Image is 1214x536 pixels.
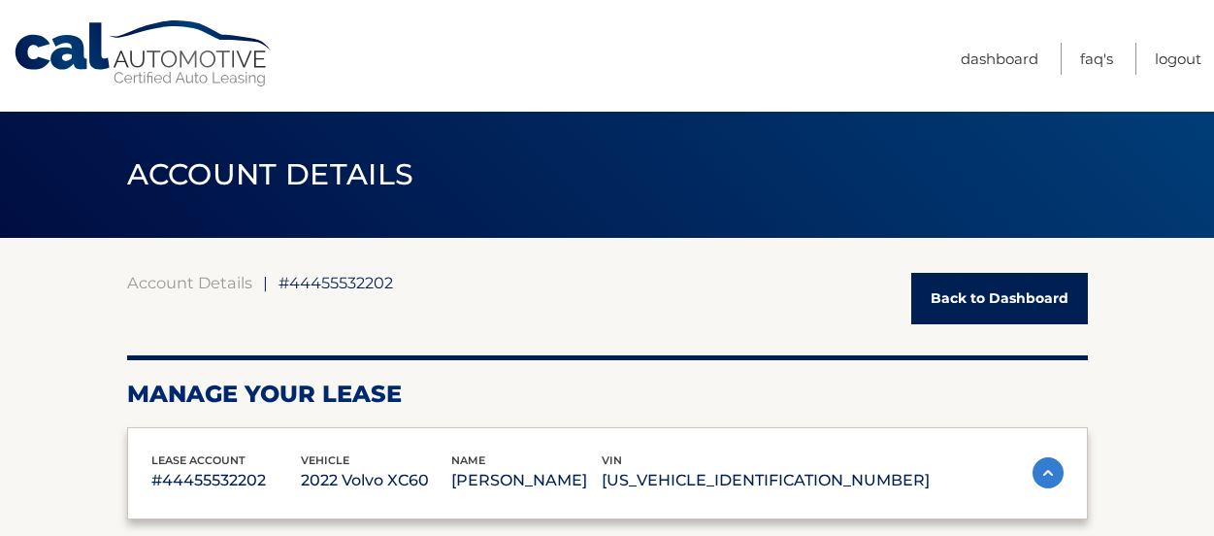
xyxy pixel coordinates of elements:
[911,273,1088,324] a: Back to Dashboard
[301,467,451,494] p: 2022 Volvo XC60
[127,273,252,292] a: Account Details
[301,453,349,467] span: vehicle
[279,273,393,292] span: #44455532202
[1155,43,1201,75] a: Logout
[961,43,1038,75] a: Dashboard
[151,467,302,494] p: #44455532202
[602,467,930,494] p: [US_VEHICLE_IDENTIFICATION_NUMBER]
[13,19,275,88] a: Cal Automotive
[1033,457,1064,488] img: accordion-active.svg
[151,453,246,467] span: lease account
[127,380,1088,409] h2: Manage Your Lease
[127,156,414,192] span: ACCOUNT DETAILS
[263,273,268,292] span: |
[451,453,485,467] span: name
[602,453,622,467] span: vin
[451,467,602,494] p: [PERSON_NAME]
[1080,43,1113,75] a: FAQ's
